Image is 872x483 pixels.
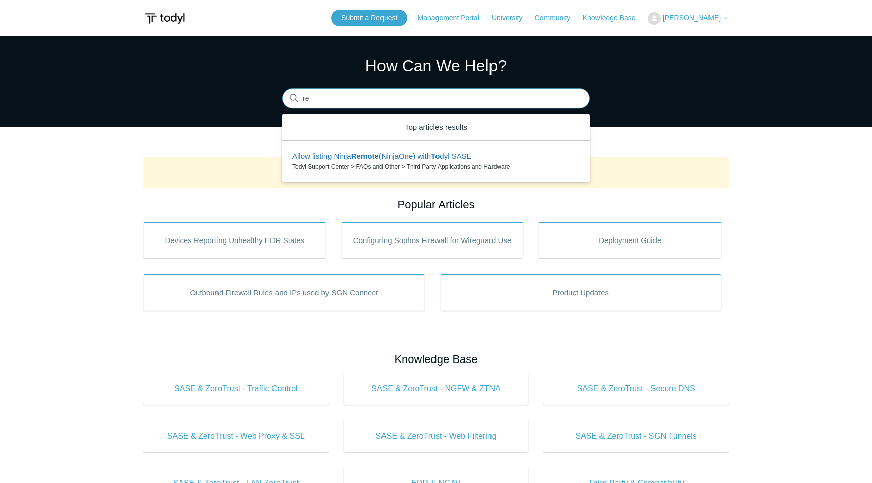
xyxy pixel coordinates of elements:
a: SASE & ZeroTrust - NGFW & ZTNA [344,373,529,405]
span: SASE & ZeroTrust - Web Proxy & SSL [158,430,313,442]
zd-autocomplete-title-multibrand: Suggested result 1 Allow listing Ninja Remote (NinjaOne) with Todyl SASE [292,152,472,162]
zd-autocomplete-breadcrumbs-multibrand: Todyl Support Center > FAQs and Other > Third Party Applications and Hardware [292,162,580,171]
a: University [492,13,532,23]
h2: Popular Articles [143,196,729,213]
span: SASE & ZeroTrust - NGFW & ZTNA [359,383,514,395]
a: Product Updates [440,274,722,311]
button: [PERSON_NAME] [648,12,729,25]
span: SASE & ZeroTrust - SGN Tunnels [559,430,714,442]
em: Remote [351,152,379,160]
input: Search [282,89,590,109]
a: Configuring Sophos Firewall for Wireguard Use [341,222,524,258]
a: Community [535,13,581,23]
span: [PERSON_NAME] [663,14,721,22]
a: SASE & ZeroTrust - Web Filtering [344,420,529,452]
a: SASE & ZeroTrust - Traffic Control [143,373,329,405]
em: To [431,152,440,160]
a: Management Portal [418,13,489,23]
a: SASE & ZeroTrust - Secure DNS [543,373,729,405]
a: Outbound Firewall Rules and IPs used by SGN Connect [143,274,425,311]
span: SASE & ZeroTrust - Web Filtering [359,430,514,442]
a: Deployment Guide [538,222,721,258]
span: SASE & ZeroTrust - Traffic Control [158,383,313,395]
a: SASE & ZeroTrust - SGN Tunnels [543,420,729,452]
span: SASE & ZeroTrust - Secure DNS [559,383,714,395]
h2: Knowledge Base [143,351,729,368]
zd-autocomplete-header: Top articles results [282,114,590,141]
a: Knowledge Base [583,13,646,23]
img: Todyl Support Center Help Center home page [143,9,186,28]
a: Submit a Request [331,10,407,26]
a: SASE & ZeroTrust - Web Proxy & SSL [143,420,329,452]
a: Devices Reporting Unhealthy EDR States [143,222,326,258]
h1: How Can We Help? [282,53,590,78]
